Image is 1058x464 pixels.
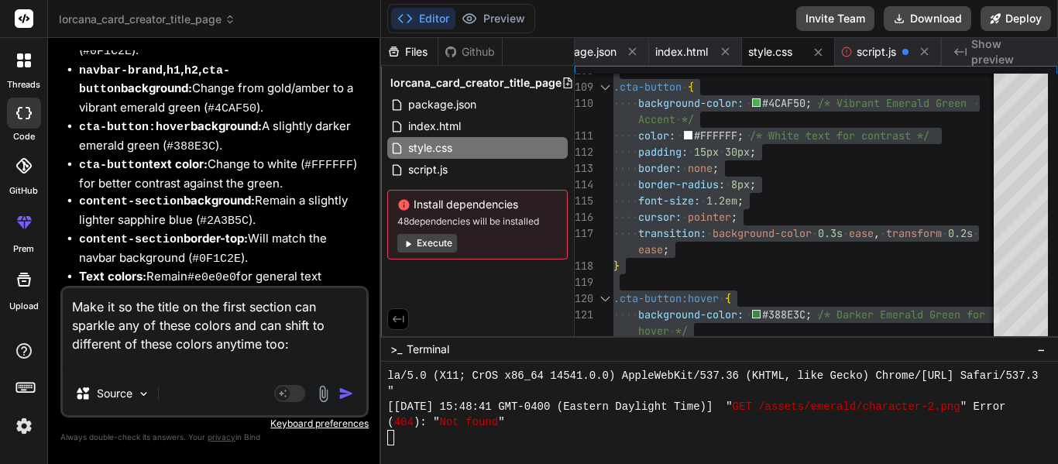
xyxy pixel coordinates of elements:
[638,308,744,321] span: background-color:
[849,226,874,240] span: ease
[414,414,440,430] span: ): "
[725,291,731,305] span: {
[455,8,531,29] button: Preview
[79,64,163,77] code: navbar-brand
[387,399,732,414] span: [[DATE] 15:48:41 GMT-0400 (Eastern Daylight Time)] "
[9,184,38,198] label: GitHub
[638,145,688,159] span: padding:
[338,386,354,401] img: icon
[575,193,593,209] div: 115
[819,96,967,110] span: /* Vibrant Emerald Green
[381,44,438,60] div: Files
[731,177,750,191] span: 8px
[575,225,593,242] div: 117
[1034,337,1049,362] button: −
[575,177,593,193] div: 114
[575,95,593,112] div: 110
[806,308,812,321] span: ;
[638,324,688,338] span: hover */
[960,399,1006,414] span: " Error
[79,192,366,230] li: Remain a slightly lighter sapphire blue ( ).
[59,12,235,27] span: lorcana_card_creator_title_page
[818,226,843,240] span: 0.3s
[713,161,719,175] span: ;
[304,159,353,172] code: #FFFFFF
[971,36,1046,67] span: Show preview
[137,387,150,400] img: Pick Models
[407,95,478,114] span: package.json
[638,177,725,191] span: border-radius:
[688,161,713,175] span: none
[763,308,806,321] span: #388E3C
[694,145,719,159] span: 15px
[638,226,706,240] span: transition:
[79,156,208,171] strong: text color:
[192,253,241,266] code: #0F1C2E
[663,242,669,256] span: ;
[387,383,393,399] span: "
[79,121,191,134] code: cta-button:hover
[200,215,249,228] code: #2A3B5C
[613,259,620,273] span: }
[886,226,942,240] span: transform
[79,230,366,268] li: Will match the navbar background ( ).
[79,231,248,246] strong: border-top:
[595,290,615,307] div: Click to collapse the range.
[575,307,593,323] div: 121
[387,368,1045,383] span: la/5.0 (X11; CrOS x86_64 14541.0.0) AppleWebKit/537.36 (KHTML, like Gecko) Chrome/[URL] Safari/53...
[575,144,593,160] div: 112
[208,102,256,115] code: #4CAF50
[613,291,719,305] span: .cta-button:hover
[13,130,35,143] label: code
[738,129,744,143] span: ;
[638,112,694,126] span: Accent */
[314,385,332,403] img: attachment
[79,269,146,284] strong: Text colors:
[79,195,184,208] code: content-section
[11,413,37,439] img: settings
[83,45,132,58] code: #0F1C2E
[948,226,973,240] span: 0.2s
[575,128,593,144] div: 111
[13,242,34,256] label: prem
[874,226,880,240] span: ,
[575,79,593,95] div: 109
[9,300,39,313] label: Upload
[733,399,752,414] span: GET
[394,414,414,430] span: 404
[613,80,682,94] span: .cta-button
[79,156,366,192] li: Change to white ( ) for better contrast against the green.
[60,430,369,445] p: Always double-check its answers. Your in Bind
[806,96,812,110] span: ;
[407,342,449,357] span: Terminal
[548,44,617,60] span: package.json
[638,161,682,175] span: border:
[407,160,449,179] span: script.js
[498,414,504,430] span: "
[575,209,593,225] div: 116
[184,64,198,77] code: h2
[208,432,235,442] span: privacy
[638,129,675,143] span: color:
[713,226,812,240] span: background-color
[167,64,180,77] code: h1
[407,117,462,136] span: index.html
[97,386,132,401] p: Source
[575,274,593,290] div: 119
[638,96,744,110] span: background-color:
[575,290,593,307] div: 120
[79,268,366,306] li: Remain for general text and for secondary text.
[655,44,708,60] span: index.html
[438,44,502,60] div: Github
[731,210,737,224] span: ;
[796,6,874,31] button: Invite Team
[397,197,558,212] span: Install dependencies
[187,271,236,284] code: #e0e0e0
[7,78,40,91] label: threads
[79,118,366,156] li: A slightly darker emerald green ( ).
[397,215,558,228] span: 48 dependencies will be installed
[60,418,369,430] p: Keyboard preferences
[440,414,499,430] span: Not found
[79,233,184,246] code: content-section
[79,193,255,208] strong: background:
